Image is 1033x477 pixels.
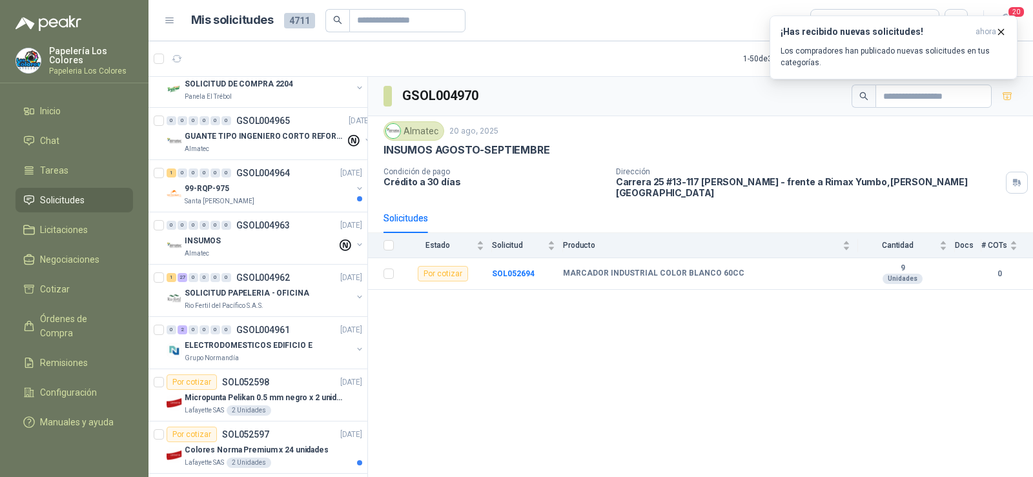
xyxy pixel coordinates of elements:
p: [DATE] [340,219,362,232]
a: Inicio [15,99,133,123]
p: Lafayette SAS [185,405,224,416]
span: search [333,15,342,25]
th: Docs [955,233,981,258]
div: 1 - 50 de 3004 [743,48,827,69]
div: Almatec [384,121,444,141]
div: 0 [167,325,176,334]
span: Inicio [40,104,61,118]
div: 1 [167,168,176,178]
p: Micropunta Pelikan 0.5 mm negro x 2 unidades [185,392,345,404]
p: Grupo Normandía [185,353,239,363]
p: SOLICITUD DE COMPRA 2204 [185,78,293,90]
p: Rio Fertil del Pacífico S.A.S. [185,301,263,311]
a: Por cotizarSOL052597[DATE] Company LogoColores Norma Premium x 24 unidadesLafayette SAS2 Unidades [148,421,367,474]
img: Company Logo [167,343,182,358]
div: 2 Unidades [227,405,271,416]
a: 0 0 0 0 0 0 GSOL004965[DATE] Company LogoGUANTE TIPO INGENIERO CORTO REFORZADOAlmatec [167,113,373,154]
p: Panela El Trébol [185,92,232,102]
p: GSOL004963 [236,221,290,230]
div: 0 [221,116,231,125]
img: Company Logo [167,395,182,411]
a: 1 27 0 0 0 0 GSOL004962[DATE] Company LogoSOLICITUD PAPELERIA - OFICINARio Fertil del Pacífico S.... [167,270,365,311]
div: 0 [199,168,209,178]
div: 0 [210,116,220,125]
a: SOL052694 [492,269,535,278]
img: Company Logo [167,134,182,149]
div: 0 [178,116,187,125]
span: Chat [40,134,59,148]
div: 0 [178,168,187,178]
img: Logo peakr [15,15,81,31]
p: Almatec [185,144,209,154]
div: Por cotizar [418,266,468,281]
p: GSOL004961 [236,325,290,334]
div: 0 [221,273,231,282]
div: 0 [210,168,220,178]
span: Licitaciones [40,223,88,237]
img: Company Logo [167,447,182,463]
p: GUANTE TIPO INGENIERO CORTO REFORZADO [185,130,345,143]
img: Company Logo [167,81,182,97]
span: # COTs [981,241,1007,250]
span: Solicitudes [40,193,85,207]
p: Almatec [185,249,209,259]
button: 20 [994,9,1018,32]
p: [DATE] [340,324,362,336]
span: 20 [1007,6,1025,18]
p: [DATE] [340,376,362,389]
div: 1 [167,273,176,282]
a: 0 2 0 0 0 0 GSOL004961[DATE] Company LogoELECTRODOMESTICOS EDIFICIO EGrupo Normandía [167,322,365,363]
div: 0 [189,168,198,178]
p: [DATE] [349,115,371,127]
a: 0 0 0 0 0 0 GSOL004963[DATE] Company LogoINSUMOSAlmatec [167,218,365,259]
p: GSOL004964 [236,168,290,178]
a: Licitaciones [15,218,133,242]
a: Manuales y ayuda [15,410,133,434]
span: Solicitud [492,241,545,250]
p: SOL052597 [222,430,269,439]
h3: ¡Has recibido nuevas solicitudes! [781,26,970,37]
p: Los compradores han publicado nuevas solicitudes en tus categorías. [781,45,1007,68]
div: 2 Unidades [227,458,271,468]
p: Carrera 25 #13-117 [PERSON_NAME] - frente a Rimax Yumbo , [PERSON_NAME][GEOGRAPHIC_DATA] [616,176,1001,198]
div: 0 [210,221,220,230]
div: 0 [189,221,198,230]
img: Company Logo [167,290,182,306]
div: 2 [178,325,187,334]
div: 0 [199,116,209,125]
div: 0 [178,221,187,230]
div: 0 [167,116,176,125]
span: Cotizar [40,282,70,296]
div: 0 [221,221,231,230]
p: Condición de pago [384,167,606,176]
span: Tareas [40,163,68,178]
div: 0 [189,116,198,125]
p: GSOL004962 [236,273,290,282]
div: Todas [819,14,846,28]
span: search [859,92,868,101]
img: Company Logo [16,48,41,73]
div: Por cotizar [167,374,217,390]
a: Solicitudes [15,188,133,212]
p: Lafayette SAS [185,458,224,468]
th: Producto [563,233,858,258]
th: # COTs [981,233,1033,258]
div: Unidades [883,274,923,284]
img: Company Logo [167,238,182,254]
p: GSOL004965 [236,116,290,125]
div: 27 [178,273,187,282]
span: Estado [402,241,474,250]
div: 0 [199,273,209,282]
a: Remisiones [15,350,133,375]
b: 9 [858,263,947,274]
div: 0 [221,168,231,178]
div: 0 [221,325,231,334]
button: ¡Has recibido nuevas solicitudes!ahora Los compradores han publicado nuevas solicitudes en tus ca... [770,15,1018,79]
span: Órdenes de Compra [40,312,121,340]
span: Configuración [40,385,97,400]
th: Solicitud [492,233,563,258]
img: Company Logo [167,186,182,201]
a: Órdenes de Compra [15,307,133,345]
span: Manuales y ayuda [40,415,114,429]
